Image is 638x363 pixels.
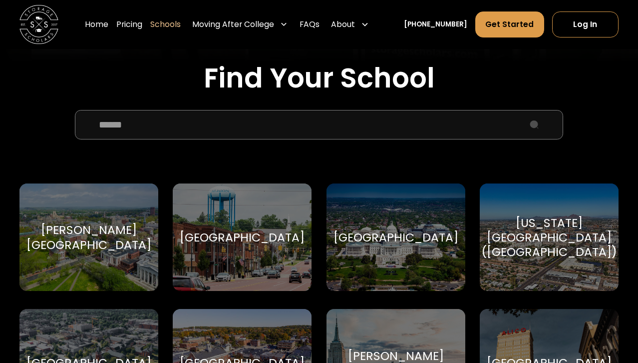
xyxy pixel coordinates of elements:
div: About [327,11,373,38]
img: Storage Scholars main logo [19,5,58,44]
div: [PERSON_NAME][GEOGRAPHIC_DATA] [26,222,151,252]
a: Go to selected school [19,183,158,291]
a: Log In [552,11,619,38]
a: Home [85,11,108,38]
a: Pricing [116,11,142,38]
a: [PHONE_NUMBER] [404,19,467,30]
div: Moving After College [192,18,274,30]
a: Get Started [475,11,544,38]
div: [GEOGRAPHIC_DATA] [180,230,305,244]
h2: Find Your School [19,61,619,94]
div: About [331,18,355,30]
a: Go to selected school [480,183,619,291]
a: FAQs [300,11,319,38]
a: Go to selected school [173,183,312,291]
a: Schools [150,11,181,38]
div: [US_STATE][GEOGRAPHIC_DATA] ([GEOGRAPHIC_DATA]) [481,215,617,259]
a: Go to selected school [326,183,465,291]
div: Moving After College [188,11,292,38]
div: [GEOGRAPHIC_DATA] [333,230,458,244]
